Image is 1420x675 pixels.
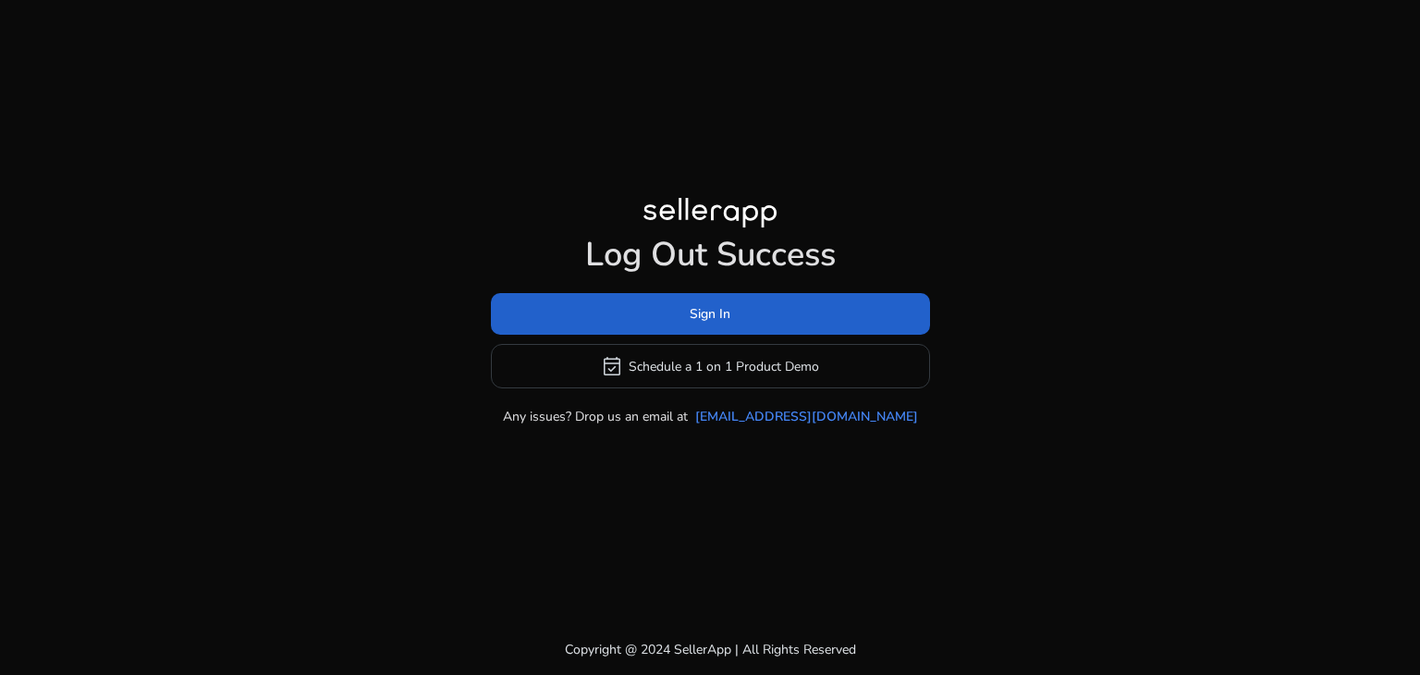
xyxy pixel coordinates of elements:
a: [EMAIL_ADDRESS][DOMAIN_NAME] [695,407,918,426]
button: Sign In [491,293,930,335]
button: event_availableSchedule a 1 on 1 Product Demo [491,344,930,388]
h1: Log Out Success [491,235,930,275]
span: Sign In [690,304,730,324]
span: event_available [601,355,623,377]
p: Any issues? Drop us an email at [503,407,688,426]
